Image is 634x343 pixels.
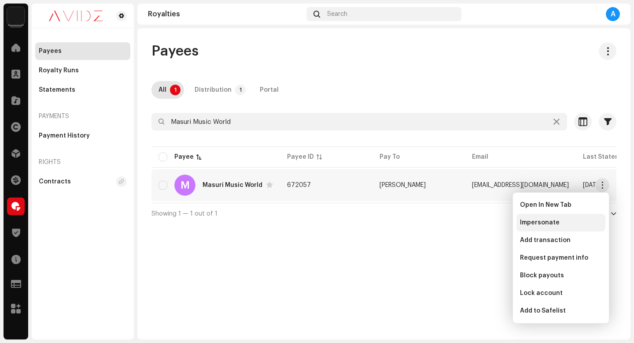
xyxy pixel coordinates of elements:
span: Request payment info [520,254,588,261]
span: Add transaction [520,237,571,244]
div: Distribution [195,81,232,99]
div: Payee ID [287,153,314,161]
span: Showing 1 — 1 out of 1 [151,211,217,217]
re-m-nav-item: Statements [35,81,130,99]
div: Statements [39,86,75,93]
div: M [174,175,195,196]
div: Masuri Music World [203,182,262,188]
re-a-nav-header: Rights [35,152,130,173]
re-m-nav-item: Royalty Runs [35,62,130,79]
span: 672057 [287,182,311,188]
span: Search [327,11,347,18]
img: 10d72f0b-d06a-424f-aeaa-9c9f537e57b6 [7,7,25,25]
span: Lock account [520,290,563,297]
div: Payee [174,153,194,161]
div: All [158,81,166,99]
div: Portal [260,81,279,99]
p-badge: 1 [235,85,246,95]
re-m-nav-item: Payment History [35,127,130,145]
div: Royalty Runs [39,67,79,74]
span: Subodh kumar [380,182,426,188]
span: Payees [151,42,199,60]
div: Payees [39,48,62,55]
span: masurilalyadav@gmail.com [472,182,569,188]
re-m-nav-item: Payees [35,42,130,60]
span: Impersonate [520,219,560,226]
div: A [606,7,620,21]
input: Search [151,113,567,130]
div: Contracts [39,178,71,185]
span: Open In New Tab [520,201,571,209]
div: Last Statement [583,153,631,161]
re-m-nav-item: Contracts [35,173,130,190]
p-badge: 1 [170,85,181,95]
img: 0c631eef-60b6-411a-a233-6856366a70de [39,11,113,21]
span: Jun 2025 [583,182,601,188]
div: Payment History [39,132,90,139]
span: Block payouts [520,272,564,279]
re-a-nav-header: Payments [35,106,130,127]
span: Add to Safelist [520,307,566,314]
div: Royalties [148,11,303,18]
